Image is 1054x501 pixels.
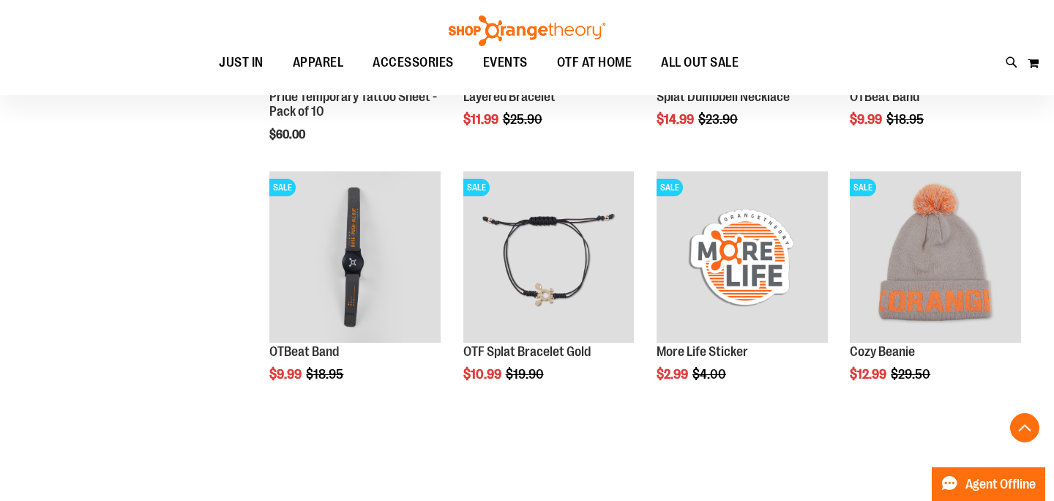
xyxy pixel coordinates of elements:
[932,467,1045,501] button: Agent Offline
[698,112,740,127] span: $23.90
[965,478,1036,491] span: Agent Offline
[456,164,642,419] div: product
[842,164,1028,419] div: product
[269,89,437,119] a: Pride Temporary Tattoo Sheet - Pack of 10
[657,89,790,104] a: Splat Dumbbell Necklace
[483,46,528,79] span: EVENTS
[269,367,304,382] span: $9.99
[850,367,889,382] span: $12.99
[269,171,441,345] a: OTBeat BandSALE
[269,171,441,343] img: OTBeat Band
[850,171,1021,343] img: Main view of OTF Cozy Scarf Grey
[463,89,556,104] a: Layered Bracelet
[692,367,728,382] span: $4.00
[463,112,501,127] span: $11.99
[649,164,835,419] div: product
[269,128,307,141] span: $60.00
[886,112,926,127] span: $18.95
[373,46,454,79] span: ACCESSORIES
[657,179,683,196] span: SALE
[463,344,591,359] a: OTF Splat Bracelet Gold
[657,171,828,343] img: Product image for More Life Sticker
[661,46,739,79] span: ALL OUT SALE
[657,171,828,345] a: Product image for More Life StickerSALE
[269,179,296,196] span: SALE
[306,367,345,382] span: $18.95
[657,112,696,127] span: $14.99
[850,171,1021,345] a: Main view of OTF Cozy Scarf GreySALE
[506,367,546,382] span: $19.90
[657,367,690,382] span: $2.99
[269,344,339,359] a: OTBeat Band
[503,112,545,127] span: $25.90
[463,179,490,196] span: SALE
[850,89,919,104] a: OTBeat Band
[463,171,635,343] img: Product image for Splat Bracelet Gold
[463,171,635,345] a: Product image for Splat Bracelet GoldSALE
[891,367,932,382] span: $29.50
[850,344,915,359] a: Cozy Beanie
[850,179,876,196] span: SALE
[293,46,344,79] span: APPAREL
[446,15,608,46] img: Shop Orangetheory
[463,367,504,382] span: $10.99
[219,46,263,79] span: JUST IN
[1010,413,1039,442] button: Back To Top
[657,344,748,359] a: More Life Sticker
[262,164,448,419] div: product
[557,46,632,79] span: OTF AT HOME
[850,112,884,127] span: $9.99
